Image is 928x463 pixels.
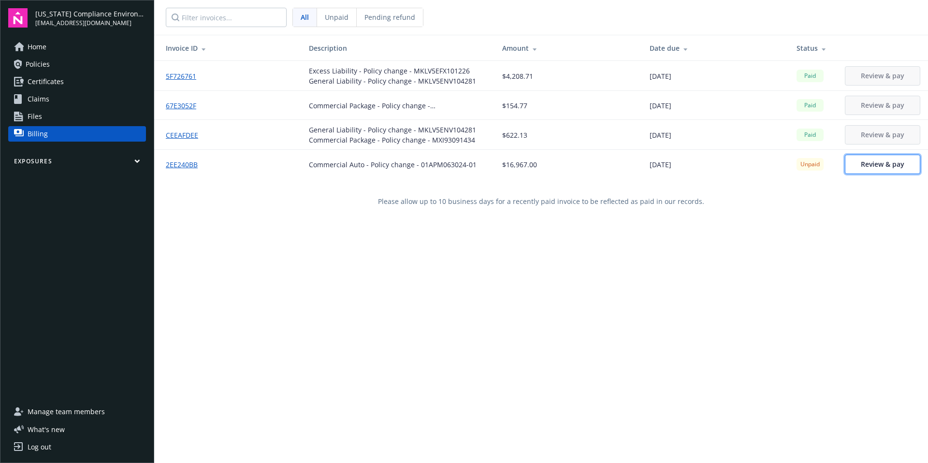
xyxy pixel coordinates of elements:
button: Review & pay [845,125,920,145]
a: Manage team members [8,404,146,420]
div: Please allow up to 10 business days for a recently paid invoice to be reflected as paid in our re... [154,179,928,224]
span: Pending refund [364,12,415,22]
button: Review & pay [845,66,920,86]
a: 67E3052F [166,101,204,111]
span: Policies [26,57,50,72]
div: Invoice ID [166,43,293,53]
span: All [301,12,309,22]
img: navigator-logo.svg [8,8,28,28]
button: Exposures [8,157,146,169]
a: Certificates [8,74,146,89]
a: 2EE240BB [166,159,205,170]
span: [DATE] [650,71,671,81]
div: General Liability - Policy change - MKLV5ENV104281 [309,125,476,135]
a: Files [8,109,146,124]
span: [DATE] [650,130,671,140]
div: Status [797,43,829,53]
button: Review & pay [845,96,920,115]
span: Paid [800,101,820,110]
div: Log out [28,439,51,455]
span: Paid [800,72,820,80]
span: Unpaid [800,160,820,169]
span: $16,967.00 [502,159,537,170]
div: Amount [502,43,634,53]
div: Commercial Auto - Policy change - 01APM063024-01 [309,159,477,170]
span: Unpaid [325,12,348,22]
span: Manage team members [28,404,105,420]
span: Review & pay [861,159,904,169]
button: [US_STATE] Compliance Environmental, LLC[EMAIL_ADDRESS][DOMAIN_NAME] [35,8,146,28]
span: [US_STATE] Compliance Environmental, LLC [35,9,146,19]
span: $4,208.71 [502,71,533,81]
a: Review & pay [845,155,920,174]
div: Description [309,43,487,53]
span: Review & pay [861,130,904,139]
a: Home [8,39,146,55]
a: Policies [8,57,146,72]
span: Files [28,109,42,124]
span: [DATE] [650,159,671,170]
div: Date due [650,43,781,53]
span: Home [28,39,46,55]
span: [DATE] [650,101,671,111]
span: [EMAIL_ADDRESS][DOMAIN_NAME] [35,19,146,28]
span: What ' s new [28,424,65,434]
span: Review & pay [861,101,904,110]
span: $622.13 [502,130,527,140]
div: General Liability - Policy change - MKLV5ENV104281 [309,76,476,86]
span: Paid [800,130,820,139]
a: Claims [8,91,146,107]
a: CEEAFDEE [166,130,206,140]
div: Excess Liability - Policy change - MKLV5EFX101226 [309,66,476,76]
span: $154.77 [502,101,527,111]
a: Billing [8,126,146,142]
div: Commercial Package - Policy change - MKLV5ENV104899 [309,101,487,111]
button: What's new [8,424,80,434]
div: Commercial Package - Policy change - MXI93091434 [309,135,476,145]
span: Billing [28,126,48,142]
input: Filter invoices... [166,8,287,27]
a: 5F726761 [166,71,204,81]
span: Claims [28,91,49,107]
span: Review & pay [861,71,904,80]
span: Certificates [28,74,64,89]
